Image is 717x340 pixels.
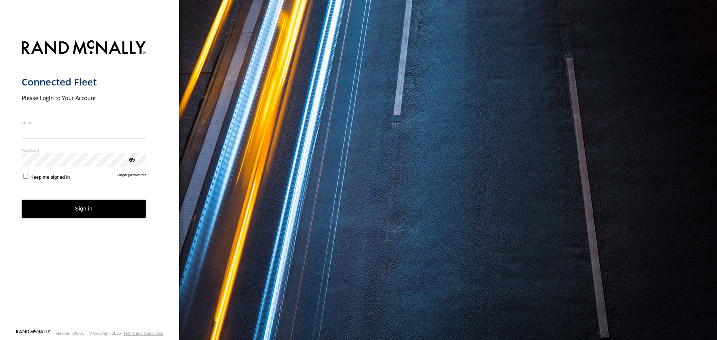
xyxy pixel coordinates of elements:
span: Keep me signed in [30,174,70,180]
div: © Copyright 2025 - [89,331,163,336]
h1: Connected Fleet [22,76,146,88]
button: Sign in [22,200,146,218]
a: Terms and Conditions [124,331,163,336]
h2: Please Login to Your Account [22,94,146,102]
label: Password [22,147,146,153]
a: Visit our Website [16,330,50,337]
div: Version: 309.01 [56,331,84,336]
input: Keep me signed in [23,174,28,179]
div: ViewPassword [128,156,135,163]
a: Forgot password? [117,173,146,180]
form: main [22,36,158,329]
img: Rand McNally [22,39,146,58]
label: Email [22,119,146,125]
